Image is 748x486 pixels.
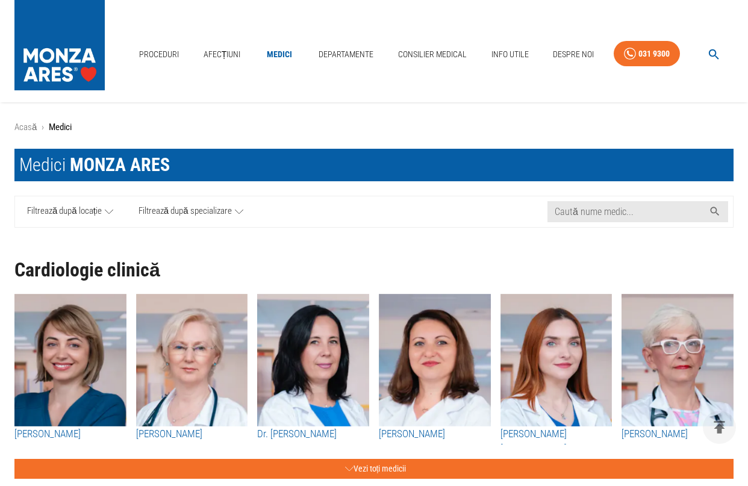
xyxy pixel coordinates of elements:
span: Filtrează după locație [27,204,102,219]
button: Vezi toți medicii [14,459,734,479]
div: Medici [19,154,170,176]
p: Medici [49,120,72,134]
a: [PERSON_NAME] [622,426,734,442]
a: Filtrează după specializare [126,196,256,227]
h1: Cardiologie clinică [14,260,734,281]
a: Info Utile [487,42,534,67]
a: Departamente [314,42,378,67]
a: Proceduri [134,42,184,67]
a: [PERSON_NAME] [379,426,491,442]
a: Filtrează după locație [15,196,126,227]
a: Acasă [14,122,37,132]
a: 031 9300 [614,41,680,67]
div: 031 9300 [638,46,670,61]
a: [PERSON_NAME] [136,426,248,442]
button: delete [703,411,736,444]
li: › [42,120,44,134]
img: Dr. Dana Constantinescu [136,294,248,426]
img: Dr. Irina Macovei Dorobanțu [500,294,612,426]
a: Dr. [PERSON_NAME] [257,426,369,442]
img: Dr. Raluca Naidin [379,294,491,426]
a: [PERSON_NAME] [PERSON_NAME] [500,426,612,457]
span: Filtrează după specializare [139,204,232,219]
a: Afecțiuni [199,42,246,67]
nav: breadcrumb [14,120,734,134]
a: Medici [260,42,299,67]
span: MONZA ARES [70,154,170,175]
img: Dr. Alexandra Postu [257,294,369,426]
a: [PERSON_NAME] [14,426,126,442]
a: Despre Noi [548,42,599,67]
a: Consilier Medical [393,42,472,67]
img: Dr. Mihaela Rugină [622,294,734,426]
img: Dr. Silvia Deaconu [14,294,126,426]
